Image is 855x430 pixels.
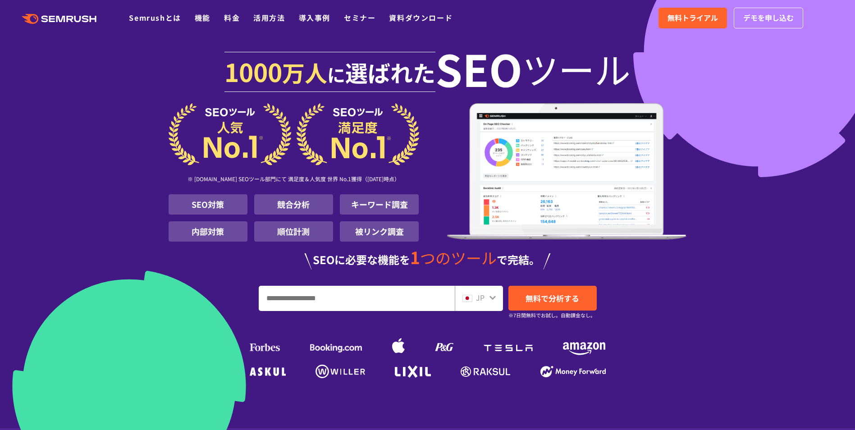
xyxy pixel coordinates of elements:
[224,12,240,23] a: 料金
[340,221,419,242] li: 被リンク調査
[254,194,333,215] li: 競合分析
[420,247,497,269] span: つのツール
[344,12,375,23] a: セミナー
[327,61,345,87] span: に
[169,249,687,270] div: SEOに必要な機能を
[340,194,419,215] li: キーワード調査
[435,50,522,87] span: SEO
[195,12,210,23] a: 機能
[668,12,718,24] span: 無料トライアル
[224,53,282,89] span: 1000
[253,12,285,23] a: 活用方法
[743,12,794,24] span: デモを申し込む
[508,311,595,320] small: ※7日間無料でお試し。自動課金なし。
[345,56,435,88] span: 選ばれた
[497,252,540,267] span: で完結。
[259,286,454,311] input: URL、キーワードを入力してください
[389,12,453,23] a: 資料ダウンロード
[169,165,419,194] div: ※ [DOMAIN_NAME] SEOツール部門にて 満足度＆人気度 世界 No.1獲得（[DATE]時点）
[526,293,579,304] span: 無料で分析する
[169,221,247,242] li: 内部対策
[410,245,420,269] span: 1
[522,50,631,87] span: ツール
[734,8,803,28] a: デモを申し込む
[476,292,485,303] span: JP
[254,221,333,242] li: 順位計測
[299,12,330,23] a: 導入事例
[169,194,247,215] li: SEO対策
[129,12,181,23] a: Semrushとは
[282,56,327,88] span: 万人
[658,8,727,28] a: 無料トライアル
[508,286,597,311] a: 無料で分析する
